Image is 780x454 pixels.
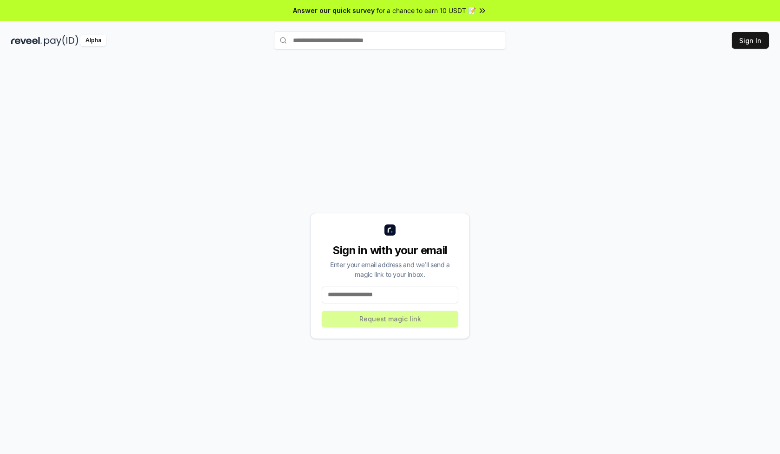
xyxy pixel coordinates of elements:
[377,6,476,15] span: for a chance to earn 10 USDT 📝
[322,260,458,279] div: Enter your email address and we’ll send a magic link to your inbox.
[44,35,78,46] img: pay_id
[80,35,106,46] div: Alpha
[732,32,769,49] button: Sign In
[322,243,458,258] div: Sign in with your email
[384,224,396,236] img: logo_small
[293,6,375,15] span: Answer our quick survey
[11,35,42,46] img: reveel_dark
